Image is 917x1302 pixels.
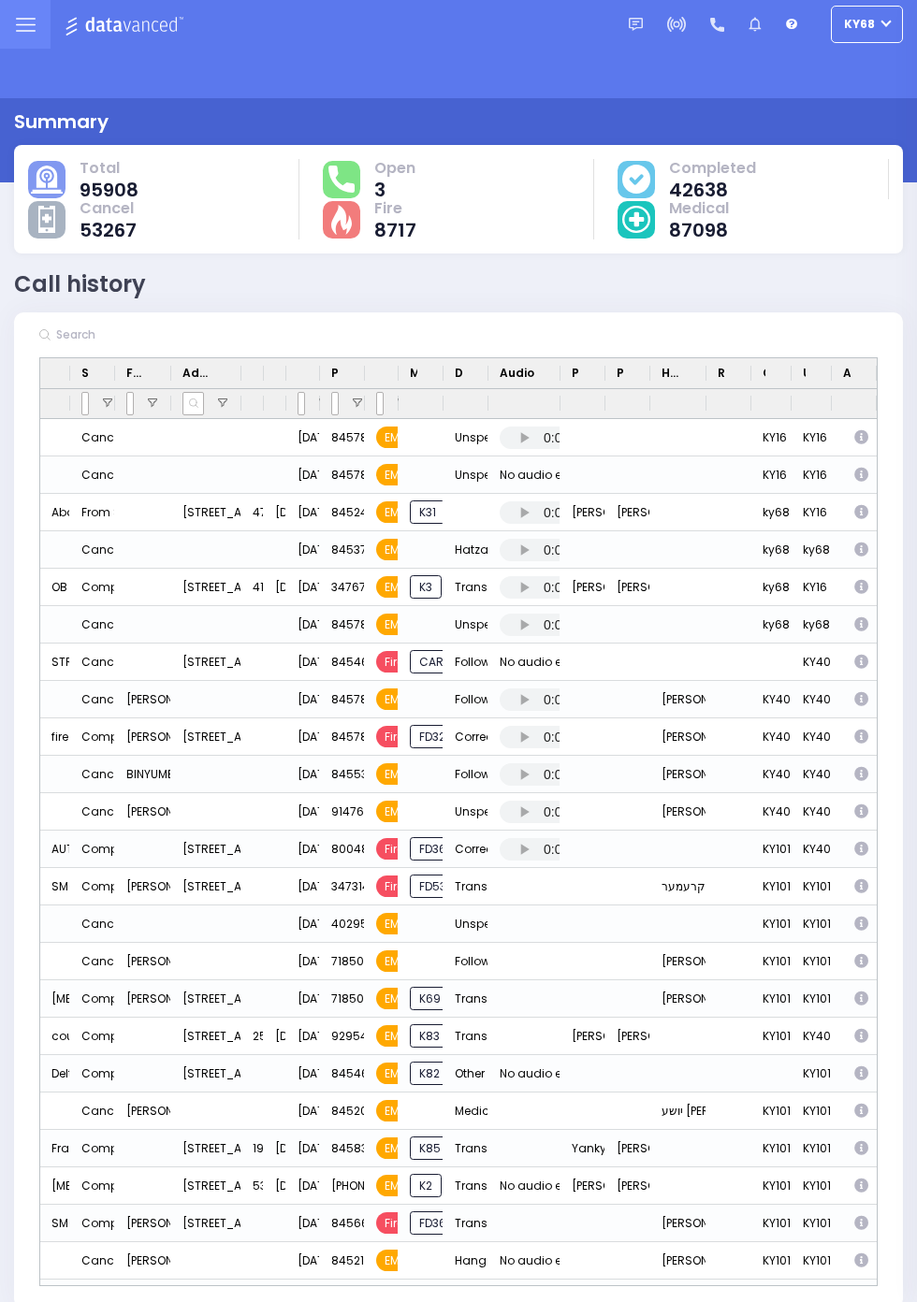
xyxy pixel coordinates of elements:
div: AUTOMATIC FIRE ALARM [40,831,70,868]
span: 8457833901 [331,729,400,745]
div: ky68 [751,606,792,644]
button: Open Filter Menu [350,396,365,411]
span: K82 [410,1062,449,1085]
span: Hebrew Name [662,365,680,382]
div: [DATE] 2:10:44 AM [286,905,320,943]
div: KY40 [792,644,832,681]
div: KY40 [751,756,792,793]
div: Complete [81,875,138,899]
div: Press SPACE to select this row. [40,980,877,1018]
div: Transport [444,1167,488,1205]
div: Canceled [81,650,138,674]
div: KY101 [792,1205,832,1242]
div: coughing alot [40,1018,70,1055]
div: Follow On [DOMAIN_NAME] [444,756,488,793]
span: ky68 [844,16,875,33]
div: Unspecified [444,905,488,943]
div: [STREET_ADDRESS][PERSON_NAME][US_STATE] [171,494,241,531]
span: 8717 [374,221,416,239]
span: K3 [410,575,442,599]
div: Complete [81,725,138,749]
div: [PERSON_NAME] [115,1092,171,1130]
div: [DEMOGRAPHIC_DATA] [264,1167,286,1205]
div: Other [444,1055,488,1092]
span: 8457831212 [331,429,395,445]
div: [PERSON_NAME] [650,1242,706,1280]
div: Press SPACE to select this row. [40,606,877,644]
div: [PERSON_NAME] [650,718,706,756]
div: KY16 [792,494,832,531]
div: [STREET_ADDRESS] [171,980,241,1018]
span: Fire [374,199,416,218]
span: EMS [376,427,415,448]
span: EMS [376,464,415,485]
div: KY40 [792,831,832,868]
div: [STREET_ADDRESS] [171,868,241,905]
span: Fire [376,838,412,860]
div: [PERSON_NAME] [650,756,706,793]
div: Unspecified [444,793,488,831]
div: 53 Year [241,1167,264,1205]
span: 95908 [80,181,138,199]
div: OB [40,569,70,606]
div: Delta Response - MVA Rollover D [40,1055,70,1092]
div: KY101 [792,980,832,1018]
div: KY40 [792,793,832,831]
div: Medical Info [444,1092,488,1130]
div: [PERSON_NAME] [650,943,706,980]
div: Press SPACE to select this row. [40,1092,877,1130]
span: FD53 [410,875,456,898]
input: Status Filter Input [81,392,89,415]
span: 8453769847 [331,542,403,557]
span: Action [843,365,851,382]
div: [DATE] 9:05:30 AM [286,419,320,456]
span: 7185082676 [331,991,400,1006]
div: [PERSON_NAME] [650,1205,706,1242]
span: 9295452329 [331,1028,402,1044]
div: Complete [81,1062,138,1086]
div: KY16 [751,456,792,494]
div: KY101 [792,1092,832,1130]
div: [PERSON_NAME] [605,569,650,606]
span: Fire [376,726,412,747]
span: Medical [669,199,729,218]
div: [DATE] 3:21:43 AM [286,718,320,756]
span: 3473146546 [331,878,400,894]
img: total-cause.svg [31,166,63,194]
div: Press SPACE to select this row. [40,1018,877,1055]
div: Transport [444,868,488,905]
div: Canceled [81,613,138,637]
div: KY40 [792,681,832,718]
span: 8457833901 [331,691,400,707]
div: [PERSON_NAME] [605,494,650,531]
div: fire structure [40,718,70,756]
button: Open Filter Menu [145,396,160,411]
span: K69 [410,987,450,1010]
div: [DATE] 2:37:17 AM [286,831,320,868]
span: Response Agent [718,365,725,382]
div: Press SPACE to select this row. [40,756,877,793]
div: [DATE] 3:24:33 AM [286,681,320,718]
div: [DATE] 1:58:30 AM [286,943,320,980]
div: Transport [444,980,488,1018]
div: KY101 [792,1167,832,1205]
div: [MEDICAL_DATA] [40,980,70,1018]
div: No audio exists for this call. [500,650,655,674]
span: 8455371285 [331,766,400,782]
div: STRC - Structure Fire Comm - Structure Fire-Comm/Multi [40,644,70,681]
div: [PERSON_NAME] [650,681,706,718]
span: 8457831212 [331,616,395,632]
div: 19 Year [241,1130,264,1167]
div: [DATE] 12:41:56 AM [286,1055,320,1092]
div: KY101 [751,980,792,1018]
div: Follow On [DOMAIN_NAME] [444,644,488,681]
div: No audio exists for this call. [500,1062,655,1086]
div: [DATE] 11:17:04 PM [286,1205,320,1242]
div: KY101 [751,1018,792,1055]
span: 8454690911 [331,1065,399,1081]
div: [PERSON_NAME] [605,1167,650,1205]
div: Press SPACE to select this row. [40,569,877,606]
div: [PERSON_NAME] [PERSON_NAME] [115,943,171,980]
div: Complete [81,1024,138,1049]
div: KY101 [792,1055,832,1092]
